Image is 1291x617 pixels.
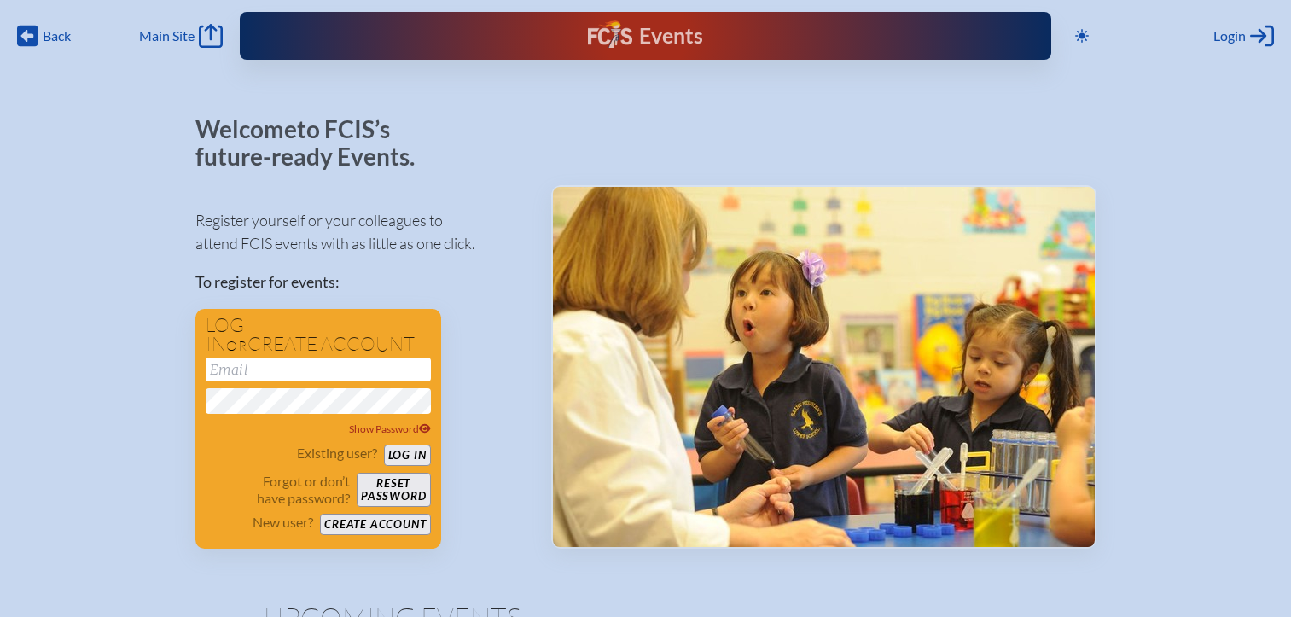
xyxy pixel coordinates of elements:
[195,209,524,255] p: Register yourself or your colleagues to attend FCIS events with as little as one click.
[253,514,313,531] p: New user?
[349,422,431,435] span: Show Password
[206,316,431,354] h1: Log in create account
[297,445,377,462] p: Existing user?
[139,27,195,44] span: Main Site
[195,116,434,170] p: Welcome to FCIS’s future-ready Events.
[1213,27,1246,44] span: Login
[206,358,431,381] input: Email
[470,20,821,51] div: FCIS Events — Future ready
[43,27,71,44] span: Back
[384,445,431,466] button: Log in
[139,24,223,48] a: Main Site
[357,473,430,507] button: Resetpassword
[553,187,1095,547] img: Events
[226,337,247,354] span: or
[195,271,524,294] p: To register for events:
[320,514,430,535] button: Create account
[206,473,351,507] p: Forgot or don’t have password?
